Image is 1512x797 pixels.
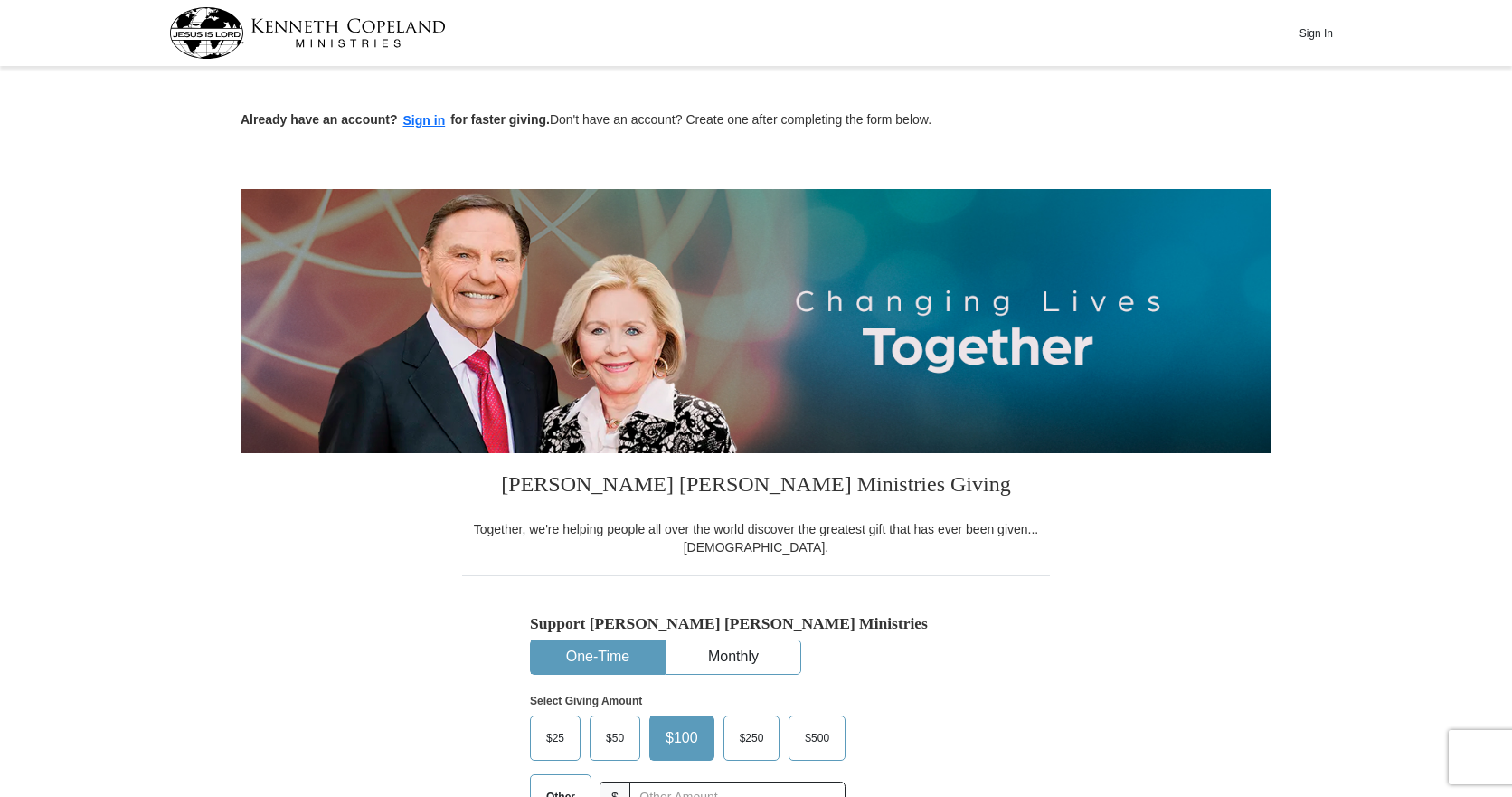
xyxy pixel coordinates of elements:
[537,725,573,752] span: $25
[241,110,1271,131] p: Don't have an account? Create one after completing the form below.
[1289,19,1343,47] button: Sign In
[731,725,773,752] span: $250
[241,112,550,127] strong: Already have an account? for faster giving.
[462,520,1050,556] div: Together, we're helping people all over the world discover the greatest gift that has ever been g...
[657,725,707,752] span: $100
[796,725,838,752] span: $500
[597,725,633,752] span: $50
[398,110,451,131] button: Sign in
[530,695,642,707] strong: Select Giving Amount
[169,7,446,59] img: kcm-header-logo.svg
[462,453,1050,520] h3: [PERSON_NAME] [PERSON_NAME] Ministries Giving
[530,614,982,633] h5: Support [PERSON_NAME] [PERSON_NAME] Ministries
[666,640,800,674] button: Monthly
[531,640,665,674] button: One-Time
